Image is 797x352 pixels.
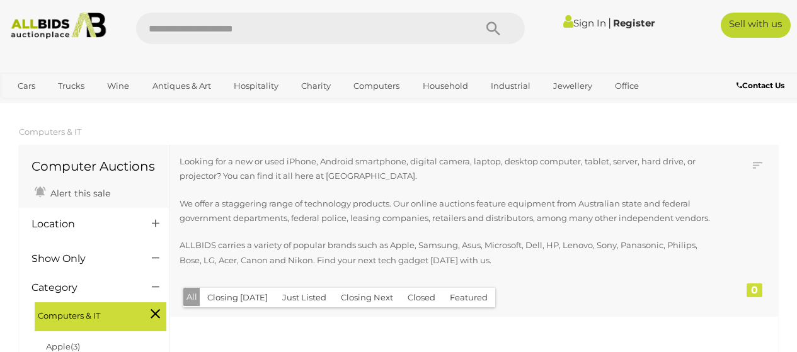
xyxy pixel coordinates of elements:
button: Just Listed [275,288,334,307]
a: Charity [293,76,339,96]
a: Computers [345,76,408,96]
a: Wine [99,76,137,96]
button: Closing [DATE] [200,288,275,307]
a: Register [613,17,655,29]
span: | [608,16,611,30]
a: Sports [9,96,52,117]
button: Closed [400,288,443,307]
h4: Category [32,282,133,293]
a: Computers & IT [19,127,81,137]
span: Alert this sale [47,188,110,199]
p: ALLBIDS carries a variety of popular brands such as Apple, Samsung, Asus, Microsoft, Dell, HP, Le... [180,238,710,268]
a: Office [607,76,647,96]
a: Contact Us [737,79,788,93]
a: Hospitality [226,76,287,96]
button: Featured [442,288,495,307]
a: Cars [9,76,43,96]
button: All [183,288,200,306]
a: Industrial [483,76,539,96]
a: Jewellery [545,76,600,96]
button: Closing Next [333,288,401,307]
span: (3) [71,341,80,351]
a: Antiques & Art [144,76,219,96]
h1: Computer Auctions [32,159,157,173]
a: [GEOGRAPHIC_DATA] [58,96,164,117]
h4: Location [32,219,133,230]
p: We offer a staggering range of technology products. Our online auctions feature equipment from Au... [180,196,710,226]
b: Contact Us [737,81,784,90]
a: Apple(3) [46,341,80,351]
h4: Show Only [32,253,133,264]
a: Sell with us [721,13,791,38]
a: Household [415,76,476,96]
a: Alert this sale [32,183,113,202]
a: Sign In [563,17,606,29]
img: Allbids.com.au [6,13,111,39]
span: Computers & IT [38,305,132,323]
button: Search [462,13,525,44]
a: Trucks [50,76,93,96]
p: Looking for a new or used iPhone, Android smartphone, digital camera, laptop, desktop computer, t... [180,154,710,184]
div: 0 [747,283,762,297]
